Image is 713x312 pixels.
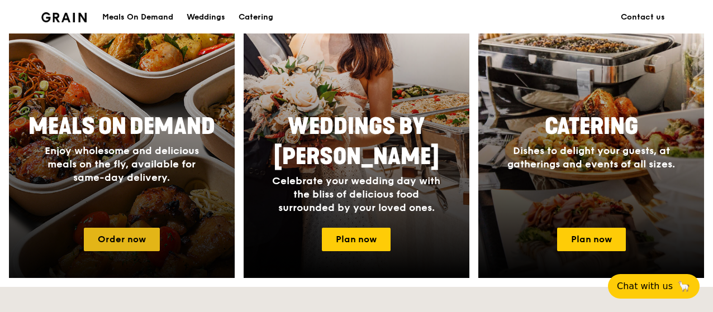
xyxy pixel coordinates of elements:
[545,113,638,140] span: Catering
[232,1,280,34] a: Catering
[239,1,273,34] div: Catering
[617,280,673,293] span: Chat with us
[102,1,173,34] div: Meals On Demand
[187,1,225,34] div: Weddings
[180,1,232,34] a: Weddings
[84,228,160,251] a: Order now
[274,113,439,170] span: Weddings by [PERSON_NAME]
[322,228,391,251] a: Plan now
[41,12,87,22] img: Grain
[507,145,675,170] span: Dishes to delight your guests, at gatherings and events of all sizes.
[677,280,691,293] span: 🦙
[272,175,440,214] span: Celebrate your wedding day with the bliss of delicious food surrounded by your loved ones.
[557,228,626,251] a: Plan now
[45,145,199,184] span: Enjoy wholesome and delicious meals on the fly, available for same-day delivery.
[614,1,672,34] a: Contact us
[28,113,215,140] span: Meals On Demand
[608,274,700,299] button: Chat with us🦙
